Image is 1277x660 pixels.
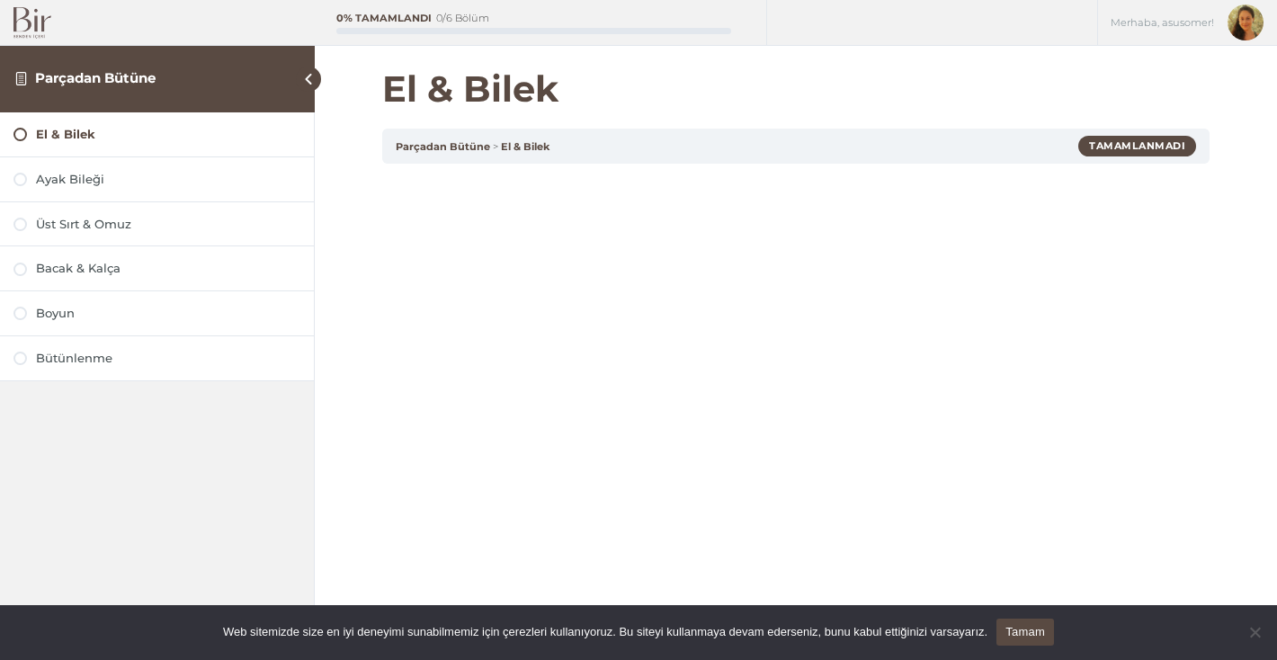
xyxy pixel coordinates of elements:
[36,260,300,277] div: Bacak & Kalça
[436,13,489,23] div: 0/6 Bölüm
[1246,623,1264,641] span: Hayır
[382,67,1210,111] h1: El & Bilek
[1111,12,1214,33] span: Merhaba, asusomer!
[36,126,300,143] div: El & Bilek
[13,7,51,39] img: Bir Logo
[501,140,549,153] a: El & Bilek
[35,69,156,86] a: Parçadan Bütüne
[36,216,300,233] div: Üst Sırt & Omuz
[1228,4,1264,40] img: asuprofil-100x100.jpg
[13,350,300,367] a: Bütünlenme
[13,171,300,188] a: Ayak Bileği
[223,623,987,641] span: Web sitemizde size en iyi deneyimi sunabilmemiz için çerezleri kullanıyoruz. Bu siteyi kullanmaya...
[996,619,1054,646] a: Tamam
[36,305,300,322] div: Boyun
[13,305,300,322] a: Boyun
[13,126,300,143] a: El & Bilek
[336,13,432,23] div: 0% Tamamlandı
[36,350,300,367] div: Bütünlenme
[396,140,490,153] a: Parçadan Bütüne
[36,171,300,188] div: Ayak Bileği
[13,216,300,233] a: Üst Sırt & Omuz
[1078,136,1196,156] div: Tamamlanmadı
[13,260,300,277] a: Bacak & Kalça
